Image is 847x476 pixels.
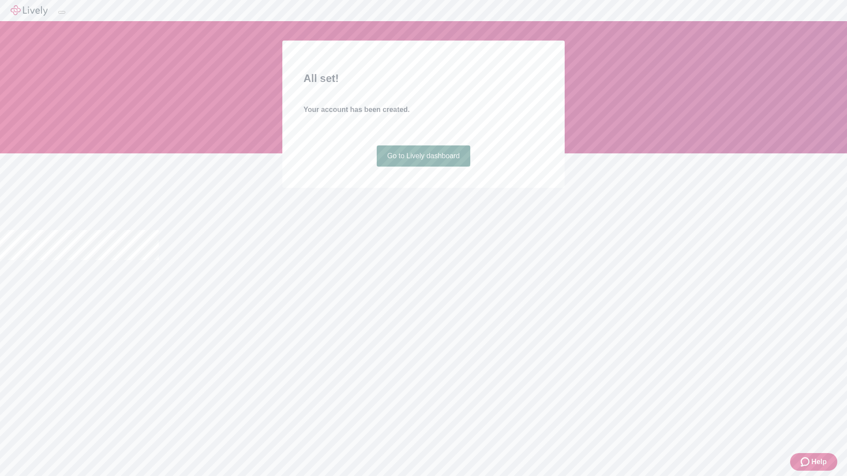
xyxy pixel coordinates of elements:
[377,145,471,167] a: Go to Lively dashboard
[811,457,827,467] span: Help
[304,71,543,86] h2: All set!
[304,104,543,115] h4: Your account has been created.
[790,453,837,471] button: Zendesk support iconHelp
[801,457,811,467] svg: Zendesk support icon
[11,5,48,16] img: Lively
[58,11,65,14] button: Log out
